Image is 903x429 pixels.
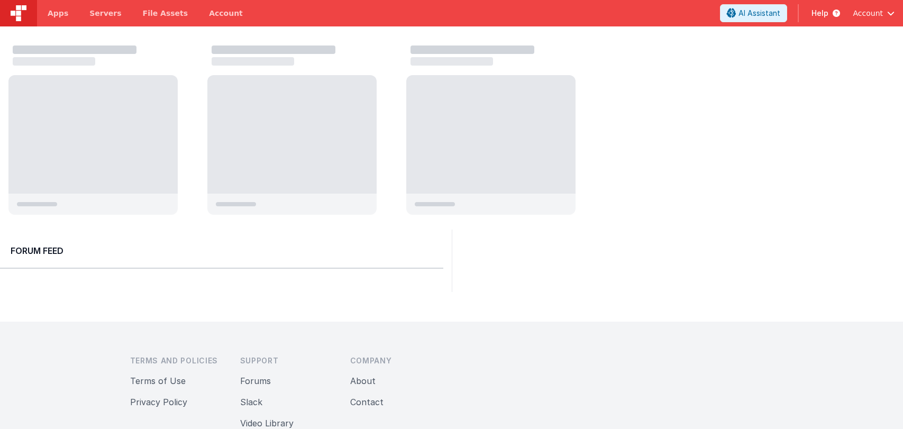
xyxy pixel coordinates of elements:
[738,8,780,19] span: AI Assistant
[130,355,223,366] h3: Terms and Policies
[240,396,262,408] button: Slack
[130,376,186,386] a: Terms of Use
[240,355,333,366] h3: Support
[240,375,271,387] button: Forums
[11,244,433,257] h2: Forum Feed
[350,376,376,386] a: About
[350,375,376,387] button: About
[811,8,828,19] span: Help
[130,397,187,407] a: Privacy Policy
[240,397,262,407] a: Slack
[350,396,384,408] button: Contact
[853,8,895,19] button: Account
[143,8,188,19] span: File Assets
[350,355,443,366] h3: Company
[853,8,883,19] span: Account
[89,8,121,19] span: Servers
[720,4,787,22] button: AI Assistant
[48,8,68,19] span: Apps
